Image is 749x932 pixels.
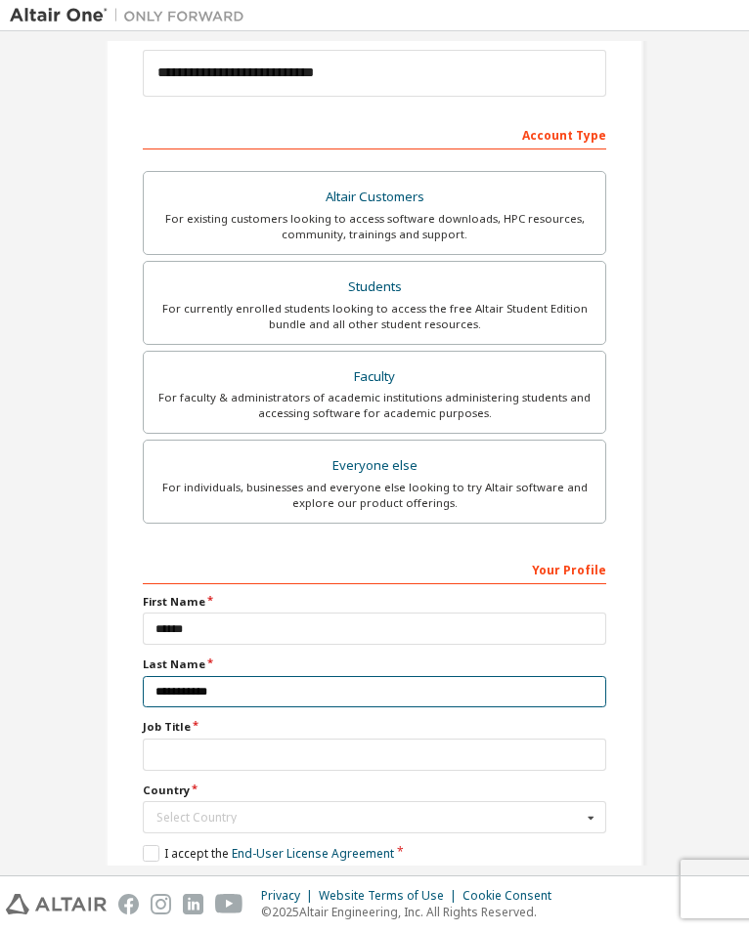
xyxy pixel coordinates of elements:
[319,888,463,904] div: Website Terms of Use
[261,888,319,904] div: Privacy
[261,904,563,920] p: © 2025 Altair Engineering, Inc. All Rights Reserved.
[143,845,394,862] label: I accept the
[143,553,606,584] div: Your Profile
[155,363,594,391] div: Faculty
[143,118,606,149] div: Account Type
[155,452,594,480] div: Everyone else
[156,812,582,824] div: Select Country
[155,480,594,511] div: For individuals, businesses and everyone else looking to try Altair software and explore our prod...
[183,894,203,914] img: linkedin.svg
[232,845,394,862] a: End-User License Agreement
[143,719,606,735] label: Job Title
[155,211,594,242] div: For existing customers looking to access software downloads, HPC resources, community, trainings ...
[143,594,606,610] label: First Name
[143,783,606,798] label: Country
[10,6,254,25] img: Altair One
[463,888,563,904] div: Cookie Consent
[155,184,594,211] div: Altair Customers
[118,894,139,914] img: facebook.svg
[155,274,594,301] div: Students
[143,657,606,672] label: Last Name
[215,894,243,914] img: youtube.svg
[151,894,171,914] img: instagram.svg
[155,301,594,332] div: For currently enrolled students looking to access the free Altair Student Edition bundle and all ...
[155,390,594,421] div: For faculty & administrators of academic institutions administering students and accessing softwa...
[6,894,107,914] img: altair_logo.svg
